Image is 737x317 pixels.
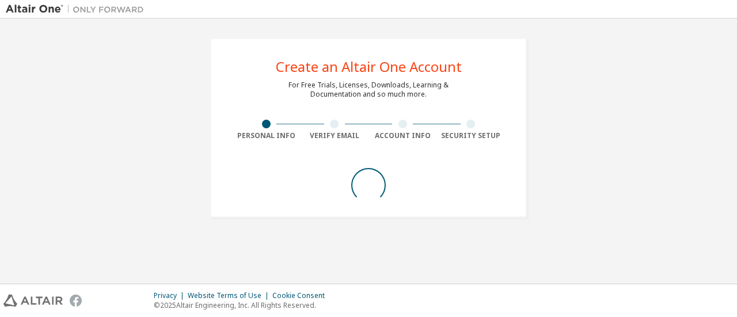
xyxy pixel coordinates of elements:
p: © 2025 Altair Engineering, Inc. All Rights Reserved. [154,300,332,310]
img: altair_logo.svg [3,295,63,307]
div: Create an Altair One Account [276,60,462,74]
div: Security Setup [437,131,506,140]
div: Verify Email [301,131,369,140]
div: Cookie Consent [272,291,332,300]
img: Altair One [6,3,150,15]
div: Privacy [154,291,188,300]
div: Website Terms of Use [188,291,272,300]
div: Account Info [368,131,437,140]
div: Personal Info [232,131,301,140]
img: facebook.svg [70,295,82,307]
div: For Free Trials, Licenses, Downloads, Learning & Documentation and so much more. [288,81,449,99]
